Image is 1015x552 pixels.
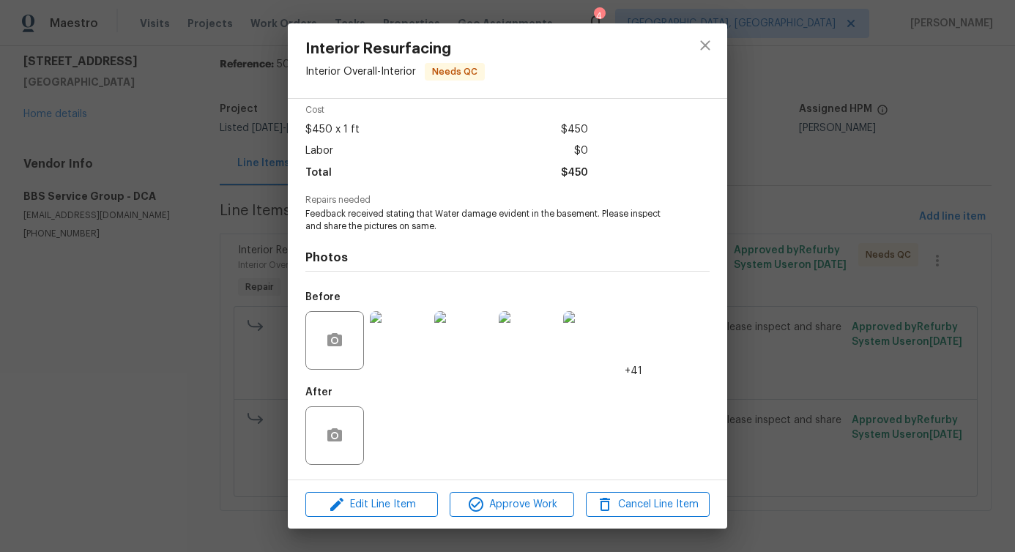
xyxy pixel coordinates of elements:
[625,364,642,378] span: +41
[305,250,710,265] h4: Photos
[454,496,569,514] span: Approve Work
[305,195,710,205] span: Repairs needed
[310,496,434,514] span: Edit Line Item
[305,492,438,518] button: Edit Line Item
[305,292,341,302] h5: Before
[450,492,573,518] button: Approve Work
[688,28,723,63] button: close
[594,9,604,23] div: 4
[586,492,710,518] button: Cancel Line Item
[561,119,588,141] span: $450
[305,163,332,184] span: Total
[305,67,416,77] span: Interior Overall - Interior
[590,496,705,514] span: Cancel Line Item
[305,387,332,398] h5: After
[561,163,588,184] span: $450
[305,208,669,233] span: Feedback received stating that Water damage evident in the basement. Please inspect and share the...
[574,141,588,162] span: $0
[305,119,360,141] span: $450 x 1 ft
[305,41,485,57] span: Interior Resurfacing
[305,105,588,115] span: Cost
[305,141,333,162] span: Labor
[426,64,483,79] span: Needs QC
